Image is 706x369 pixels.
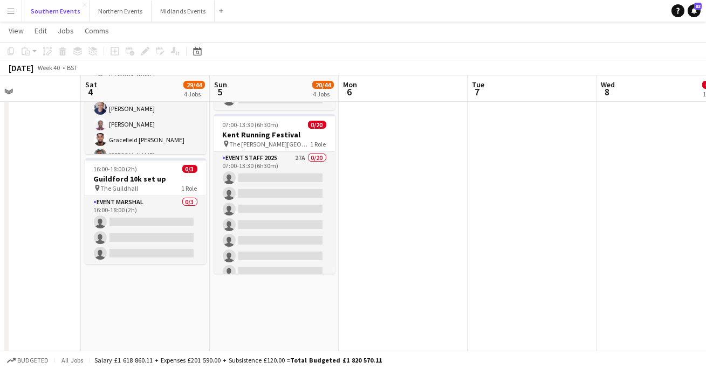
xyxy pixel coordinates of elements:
[9,62,33,73] div: [DATE]
[84,86,97,98] span: 4
[85,174,206,184] h3: Guildford 10k set up
[230,140,311,148] span: The [PERSON_NAME][GEOGRAPHIC_DATA]
[152,1,215,22] button: Midlands Events
[85,196,206,264] app-card-role: Event Marshal0/316:00-18:00 (2h)
[214,80,227,89] span: Sun
[94,165,138,173] span: 16:00-18:00 (2h)
[470,86,484,98] span: 7
[59,356,85,364] span: All jobs
[85,80,97,89] span: Sat
[80,24,113,38] a: Comms
[213,86,227,98] span: 5
[9,26,24,36] span: View
[601,80,615,89] span: Wed
[308,121,326,129] span: 0/20
[341,86,357,98] span: 6
[599,86,615,98] span: 8
[184,90,204,98] div: 4 Jobs
[343,80,357,89] span: Mon
[17,357,49,364] span: Budgeted
[182,165,197,173] span: 0/3
[214,130,335,140] h3: Kent Running Festival
[5,354,50,366] button: Budgeted
[85,158,206,264] app-job-card: 16:00-18:00 (2h)0/3Guildford 10k set up The Guildhall1 RoleEvent Marshal0/316:00-18:00 (2h)
[694,3,702,10] span: 83
[22,1,90,22] button: Southern Events
[183,81,205,89] span: 29/44
[94,356,382,364] div: Salary £1 618 860.11 + Expenses £201 590.00 + Subsistence £120.00 =
[30,24,51,38] a: Edit
[214,114,335,274] app-job-card: 07:00-13:30 (6h30m)0/20Kent Running Festival The [PERSON_NAME][GEOGRAPHIC_DATA]1 RoleEvent Staff ...
[67,64,78,72] div: BST
[311,140,326,148] span: 1 Role
[472,80,484,89] span: Tue
[312,81,334,89] span: 20/44
[290,356,382,364] span: Total Budgeted £1 820 570.11
[35,26,47,36] span: Edit
[688,4,701,17] a: 83
[313,90,333,98] div: 4 Jobs
[36,64,63,72] span: Week 40
[58,26,74,36] span: Jobs
[53,24,78,38] a: Jobs
[90,1,152,22] button: Northern Events
[101,184,139,192] span: The Guildhall
[223,121,279,129] span: 07:00-13:30 (6h30m)
[85,26,109,36] span: Comms
[4,24,28,38] a: View
[182,184,197,192] span: 1 Role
